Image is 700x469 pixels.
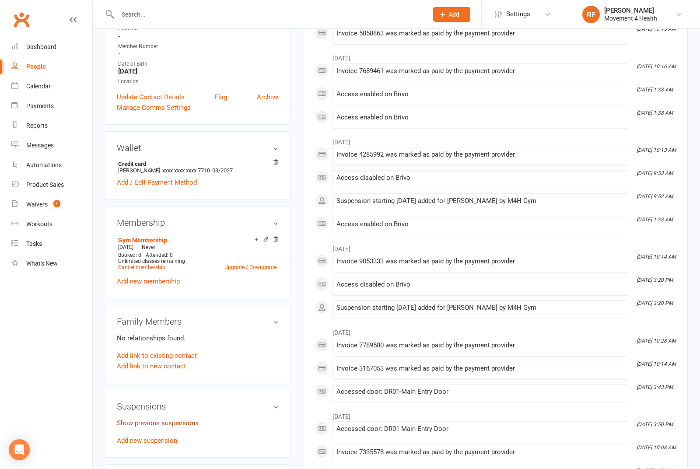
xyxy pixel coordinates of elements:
[224,264,276,270] a: Upgrade / Downgrade
[117,277,180,285] a: Add new membership
[11,96,92,116] a: Payments
[315,133,676,147] li: [DATE]
[506,4,530,24] span: Settings
[11,116,92,136] a: Reports
[117,317,279,326] h3: Family Members
[336,281,624,288] div: Access disabled on Brivo
[115,8,422,21] input: Search...
[336,220,624,228] div: Access enabled on Brivo
[26,201,48,208] div: Waivers
[637,300,673,306] i: [DATE] 3:20 PM
[118,32,279,40] strong: -
[336,388,624,395] div: Accessed door: DR01-Main Entry Door
[11,214,92,234] a: Workouts
[336,197,624,205] div: Suspension starting [DATE] added for [PERSON_NAME] by M4H Gym
[146,252,173,258] span: Attended: 0
[118,237,167,244] a: Gym Membership
[11,195,92,214] a: Waivers 1
[11,37,92,57] a: Dashboard
[117,159,279,175] li: [PERSON_NAME]
[26,102,54,109] div: Payments
[11,175,92,195] a: Product Sales
[315,323,676,337] li: [DATE]
[336,448,624,456] div: Invoice 7335578 was marked as paid by the payment provider
[336,67,624,75] div: Invoice 7689461 was marked as paid by the payment provider
[336,342,624,349] div: Invoice 7789580 was marked as paid by the payment provider
[10,9,32,31] a: Clubworx
[637,444,676,451] i: [DATE] 10:08 AM
[336,114,624,121] div: Access enabled on Brivo
[11,57,92,77] a: People
[212,167,233,174] span: 03/2027
[637,421,673,427] i: [DATE] 3:50 PM
[117,361,186,371] a: Add link to new contact
[117,437,177,444] a: Add new suspension
[118,258,185,264] span: Unlimited classes remaining
[118,244,133,250] span: [DATE]
[336,151,624,158] div: Invoice 4285992 was marked as paid by the payment provider
[116,244,279,251] div: —
[315,49,676,63] li: [DATE]
[117,92,185,102] a: Update Contact Details
[582,6,600,23] div: RF
[117,143,279,153] h3: Wallet
[637,110,673,116] i: [DATE] 1:38 AM
[26,181,64,188] div: Product Sales
[637,384,673,390] i: [DATE] 3:43 PM
[118,77,279,86] div: Location
[336,258,624,265] div: Invoice 9053333 was marked as paid by the payment provider
[215,92,227,102] a: Flag
[604,7,657,14] div: [PERSON_NAME]
[11,234,92,254] a: Tasks
[26,43,56,50] div: Dashboard
[26,161,62,168] div: Automations
[118,252,141,258] span: Booked: 0
[11,155,92,175] a: Automations
[637,277,673,283] i: [DATE] 3:20 PM
[637,193,673,199] i: [DATE] 9:52 AM
[336,91,624,98] div: Access enabled on Brivo
[604,14,657,22] div: Movement 4 Health
[162,167,210,174] span: xxxx xxxx xxxx 7710
[11,254,92,273] a: What's New
[117,402,279,411] h3: Suspensions
[117,419,199,427] a: Show previous suspensions
[637,147,676,153] i: [DATE] 10:13 AM
[118,60,279,68] div: Date of Birth
[26,220,52,227] div: Workouts
[448,11,459,18] span: Add
[11,136,92,155] a: Messages
[26,240,42,247] div: Tasks
[142,244,155,250] span: Never
[53,200,60,207] span: 1
[118,67,279,75] strong: [DATE]
[117,102,191,113] a: Manage Comms Settings
[11,77,92,96] a: Calendar
[637,87,673,93] i: [DATE] 1:38 AM
[336,30,624,37] div: Invoice 5858863 was marked as paid by the payment provider
[637,217,673,223] i: [DATE] 1:38 AM
[117,350,197,361] a: Add link to existing contact
[315,407,676,421] li: [DATE]
[637,338,676,344] i: [DATE] 10:28 AM
[117,177,197,188] a: Add / Edit Payment Method
[118,50,279,58] strong: -
[118,264,165,270] a: Cancel membership
[118,161,274,167] strong: Credit card
[336,425,624,433] div: Accessed door: DR01-Main Entry Door
[637,361,676,367] i: [DATE] 10:14 AM
[637,254,676,260] i: [DATE] 10:14 AM
[26,142,54,149] div: Messages
[336,365,624,372] div: Invoice 3167053 was marked as paid by the payment provider
[117,333,279,343] p: No relationships found.
[637,170,673,176] i: [DATE] 9:53 AM
[118,42,279,51] div: Member Number
[257,92,279,102] a: Archive
[26,83,51,90] div: Calendar
[336,174,624,182] div: Access disabled on Brivo
[315,240,676,254] li: [DATE]
[117,218,279,227] h3: Membership
[26,260,58,267] div: What's New
[637,63,676,70] i: [DATE] 10:16 AM
[26,63,46,70] div: People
